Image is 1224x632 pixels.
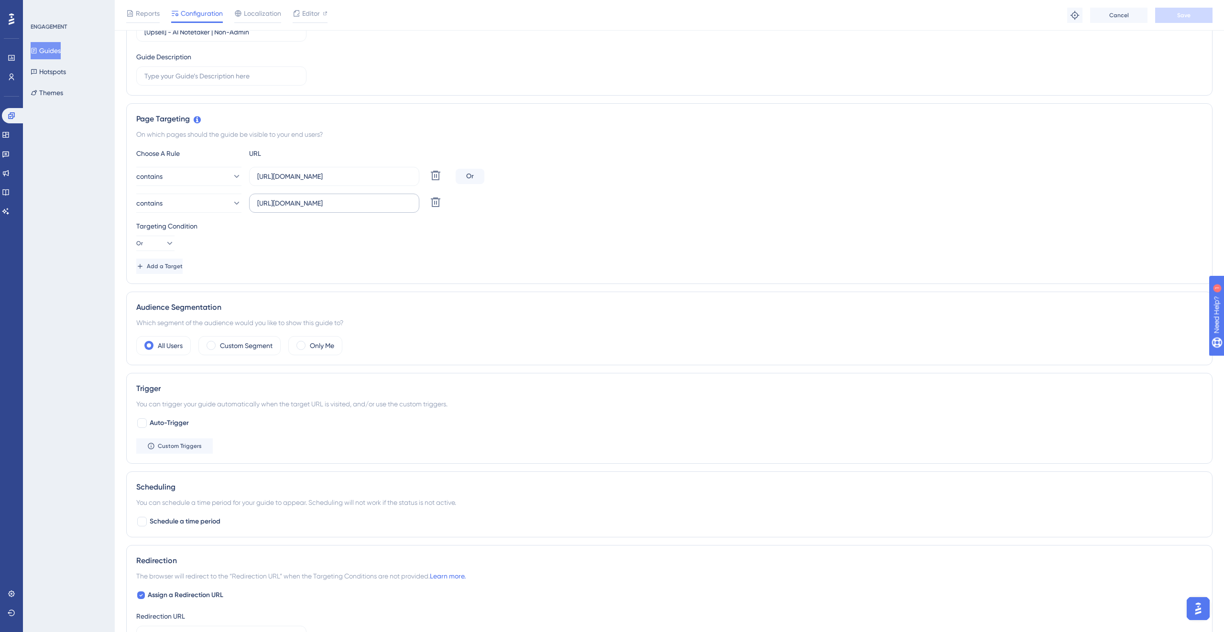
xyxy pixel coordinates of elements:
div: 1 [66,5,69,12]
input: Type your Guide’s Name here [144,27,298,37]
button: Hotspots [31,63,66,80]
div: On which pages should the guide be visible to your end users? [136,129,1202,140]
span: Assign a Redirection URL [148,589,223,601]
button: Guides [31,42,61,59]
input: yourwebsite.com/path [257,171,411,182]
span: contains [136,171,163,182]
a: Learn more. [430,572,466,580]
div: Audience Segmentation [136,302,1202,313]
div: ENGAGEMENT [31,23,67,31]
span: contains [136,197,163,209]
div: Choose A Rule [136,148,241,159]
div: Which segment of the audience would you like to show this guide to? [136,317,1202,328]
span: Schedule a time period [150,516,220,527]
div: Trigger [136,383,1202,394]
div: Scheduling [136,481,1202,493]
input: Type your Guide’s Description here [144,71,298,81]
div: Redirection URL [136,610,185,622]
label: Custom Segment [220,340,273,351]
span: Need Help? [22,2,60,14]
iframe: UserGuiding AI Assistant Launcher [1184,594,1213,623]
div: Guide Description [136,51,191,63]
span: The browser will redirect to the “Redirection URL” when the Targeting Conditions are not provided. [136,570,466,582]
span: Editor [302,8,320,19]
button: Themes [31,84,63,101]
button: Save [1155,8,1213,23]
span: Configuration [181,8,223,19]
button: Or [136,236,175,251]
span: Add a Target [147,262,183,270]
button: Cancel [1090,8,1147,23]
div: Redirection [136,555,1202,567]
span: Reports [136,8,160,19]
button: Add a Target [136,259,183,274]
div: URL [249,148,354,159]
div: You can trigger your guide automatically when the target URL is visited, and/or use the custom tr... [136,398,1202,410]
span: Cancel [1109,11,1129,19]
span: Custom Triggers [158,442,202,450]
button: contains [136,167,241,186]
span: Auto-Trigger [150,417,189,429]
div: Page Targeting [136,113,1202,125]
span: Or [136,240,143,247]
div: Or [456,169,484,184]
label: Only Me [310,340,334,351]
label: All Users [158,340,183,351]
div: You can schedule a time period for your guide to appear. Scheduling will not work if the status i... [136,497,1202,508]
button: contains [136,194,241,213]
input: yourwebsite.com/path [257,198,411,208]
button: Custom Triggers [136,438,213,454]
span: Localization [244,8,281,19]
span: Save [1177,11,1191,19]
div: Targeting Condition [136,220,1202,232]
